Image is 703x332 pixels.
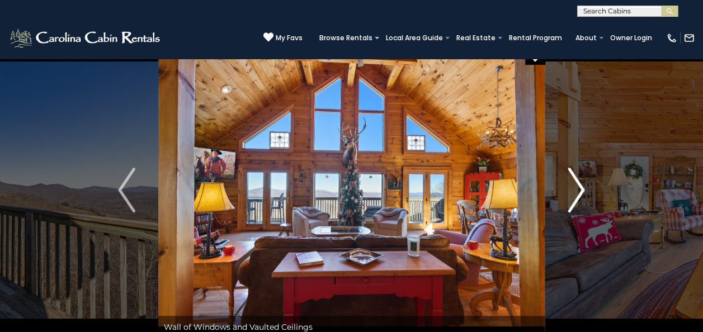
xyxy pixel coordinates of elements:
[666,32,677,44] img: phone-regular-white.png
[568,168,584,212] img: arrow
[118,168,135,212] img: arrow
[451,30,501,46] a: Real Estate
[605,30,658,46] a: Owner Login
[683,32,695,44] img: mail-regular-white.png
[8,27,163,49] img: White-1-2.png
[380,30,449,46] a: Local Area Guide
[263,32,303,44] a: My Favs
[314,30,378,46] a: Browse Rentals
[570,30,602,46] a: About
[503,30,568,46] a: Rental Program
[276,33,303,43] span: My Favs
